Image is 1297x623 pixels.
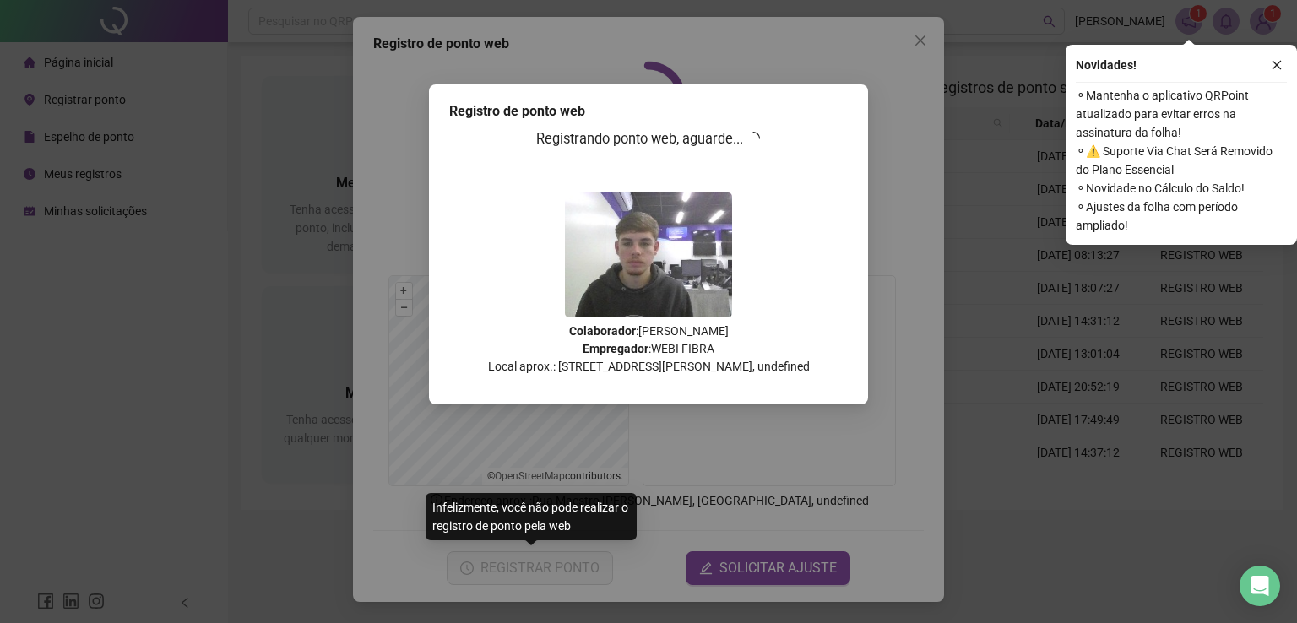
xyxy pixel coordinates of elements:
span: ⚬ Ajustes da folha com período ampliado! [1076,198,1287,235]
span: Novidades ! [1076,56,1137,74]
span: ⚬ Novidade no Cálculo do Saldo! [1076,179,1287,198]
div: Registro de ponto web [449,101,848,122]
span: ⚬ Mantenha o aplicativo QRPoint atualizado para evitar erros na assinatura da folha! [1076,86,1287,142]
strong: Colaborador [569,324,636,338]
p: : [PERSON_NAME] : WEBI FIBRA Local aprox.: [STREET_ADDRESS][PERSON_NAME], undefined [449,322,848,376]
img: 9k= [565,192,732,317]
div: Open Intercom Messenger [1240,566,1280,606]
span: close [1271,59,1283,71]
h3: Registrando ponto web, aguarde... [449,128,848,150]
span: loading [746,132,760,145]
div: Infelizmente, você não pode realizar o registro de ponto pela web [426,493,637,540]
strong: Empregador [583,342,648,355]
span: ⚬ ⚠️ Suporte Via Chat Será Removido do Plano Essencial [1076,142,1287,179]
